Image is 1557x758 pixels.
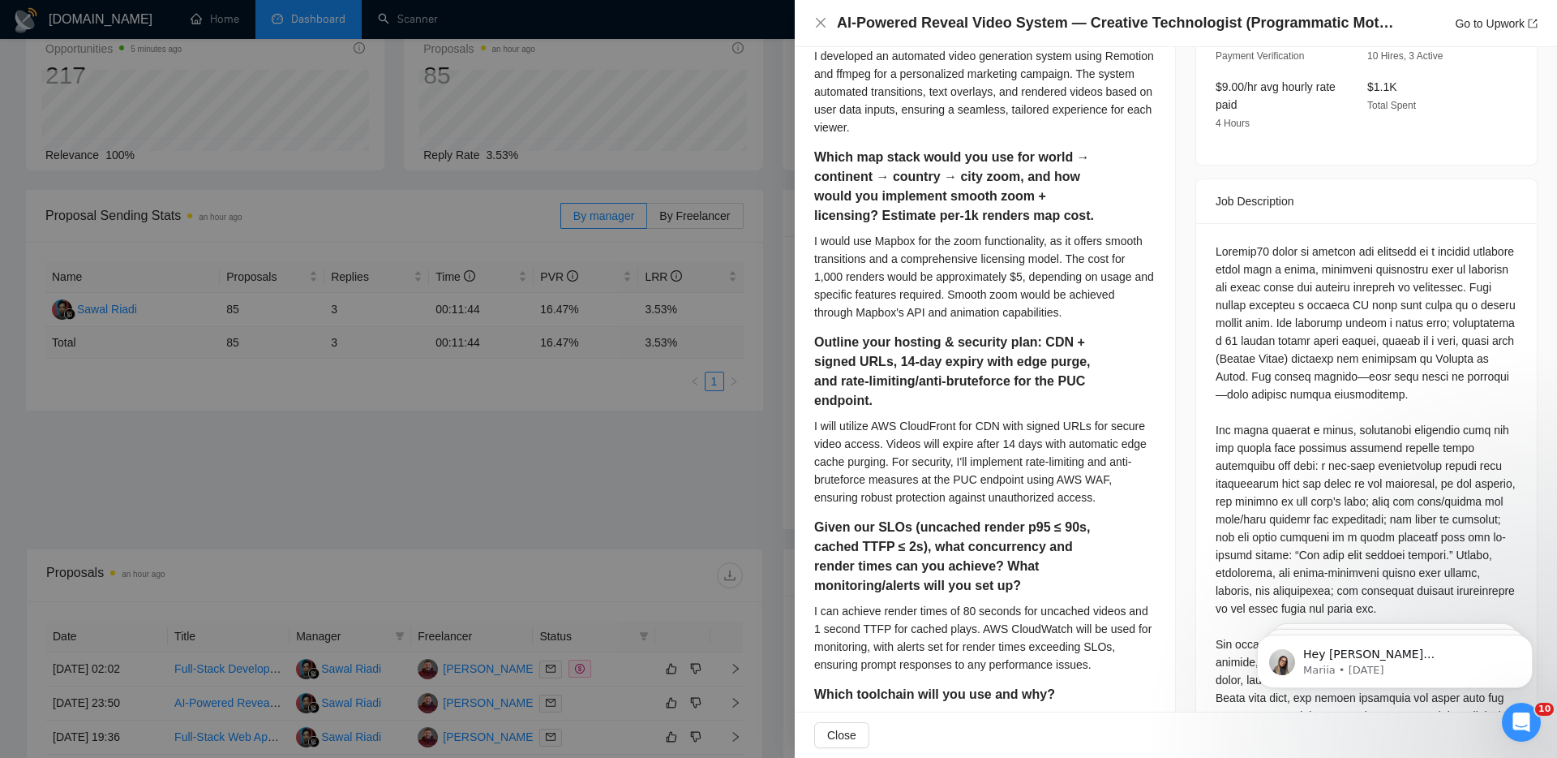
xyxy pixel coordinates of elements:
span: Payment Verification [1216,50,1304,62]
div: I will utilize AWS CloudFront for CDN with signed URLs for secure video access. Videos will expir... [814,417,1156,506]
button: Close [814,16,827,30]
span: Total Spent [1367,100,1416,111]
span: Close [827,726,856,744]
h5: Which map stack would you use for world → continent → country → city zoom, and how would you impl... [814,148,1104,226]
span: export [1528,19,1538,28]
h5: Given our SLOs (uncached render p95 ≤ 90s, cached TTFP ≤ 2s), what concurrency and render times c... [814,518,1104,596]
iframe: Intercom live chat [1502,703,1541,742]
a: Go to Upworkexport [1455,17,1538,30]
div: I can achieve render times of 80 seconds for uncached videos and 1 second TTFP for cached plays. ... [814,602,1156,674]
div: Job Description [1216,179,1517,223]
span: close [814,16,827,29]
span: 10 Hires, 3 Active [1367,50,1443,62]
button: Close [814,722,869,748]
div: I would use Mapbox for the zoom functionality, as it offers smooth transitions and a comprehensiv... [814,232,1156,321]
span: 10 [1535,703,1554,716]
h5: Which toolchain will you use and why? [814,685,1104,704]
h5: Outline your hosting & security plan: CDN + signed URLs, 14-day expiry with edge purge, and rate-... [814,333,1104,411]
span: $1.1K [1367,80,1397,93]
span: 4 Hours [1216,118,1250,129]
iframe: Intercom notifications message [1233,601,1557,714]
div: I developed an automated video generation system using Remotion and ffmpeg for a personalized mar... [814,47,1156,136]
h4: AI-Powered Reveal Video System — Creative Technologist (Programmatic Motion) [837,13,1396,33]
span: $9.00/hr avg hourly rate paid [1216,80,1336,111]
